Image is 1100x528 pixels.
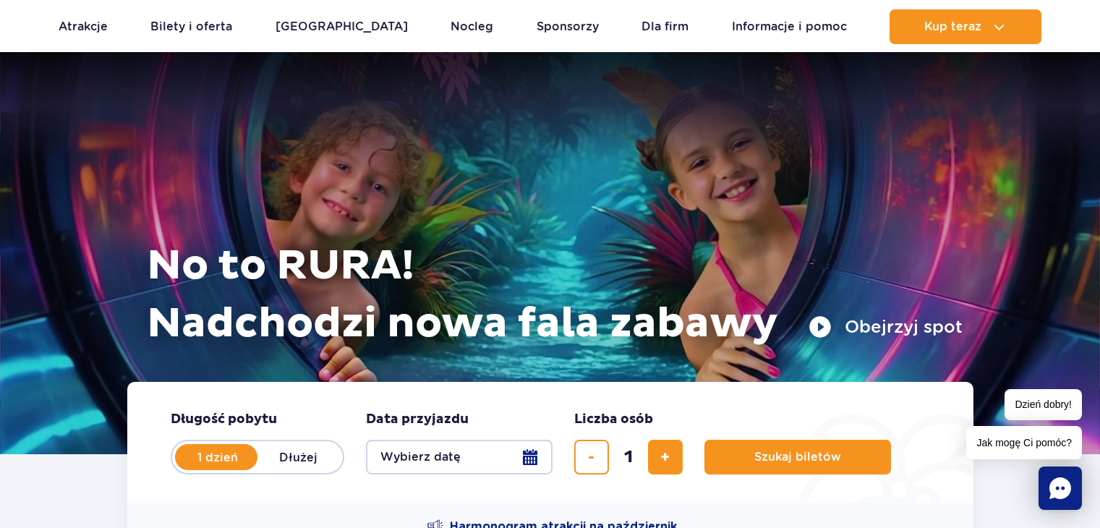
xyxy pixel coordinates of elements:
[574,411,653,428] span: Liczba osób
[276,9,408,44] a: [GEOGRAPHIC_DATA]
[366,411,469,428] span: Data przyjazdu
[732,9,847,44] a: Informacje i pomoc
[890,9,1041,44] button: Kup teraz
[648,440,683,474] button: dodaj bilet
[537,9,599,44] a: Sponsorzy
[1039,467,1082,510] div: Chat
[704,440,891,474] button: Szukaj biletów
[59,9,108,44] a: Atrakcje
[366,440,553,474] button: Wybierz datę
[574,440,609,474] button: usuń bilet
[641,9,688,44] a: Dla firm
[257,442,340,472] label: Dłużej
[611,440,646,474] input: liczba biletów
[966,426,1082,459] span: Jak mogę Ci pomóc?
[809,315,963,338] button: Obejrzyj spot
[924,20,981,33] span: Kup teraz
[147,237,963,353] h1: No to RURA! Nadchodzi nowa fala zabawy
[150,9,232,44] a: Bilety i oferta
[754,451,841,464] span: Szukaj biletów
[451,9,493,44] a: Nocleg
[1005,389,1082,420] span: Dzień dobry!
[171,411,277,428] span: Długość pobytu
[127,382,973,503] form: Planowanie wizyty w Park of Poland
[176,442,259,472] label: 1 dzień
